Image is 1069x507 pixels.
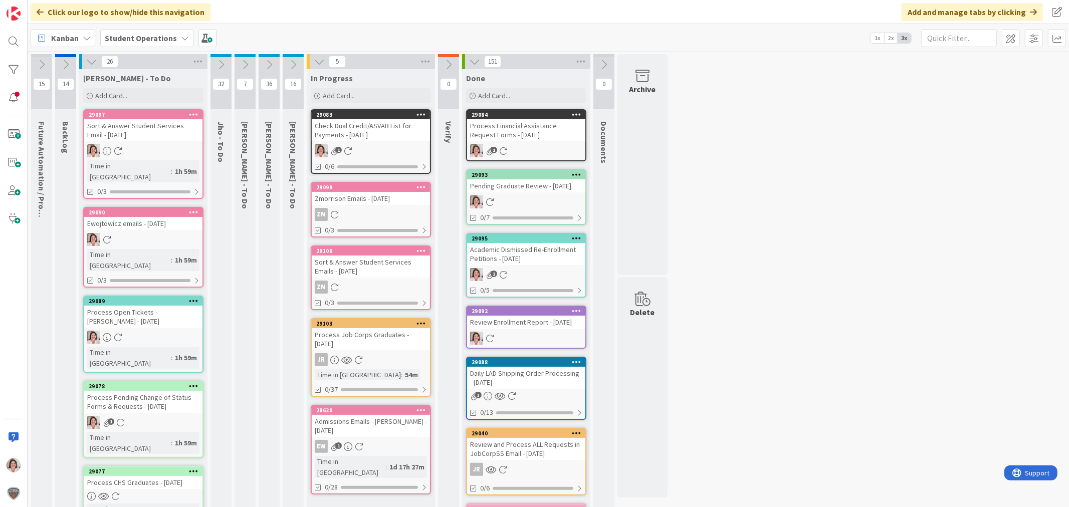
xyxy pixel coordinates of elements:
[172,255,199,266] div: 1h 59m
[95,91,127,100] span: Add Card...
[315,353,328,366] div: JR
[491,147,497,153] span: 1
[171,255,172,266] span: :
[84,467,202,476] div: 29077
[237,78,254,90] span: 7
[87,416,100,429] img: EW
[630,306,655,318] div: Delete
[33,78,50,90] span: 15
[312,406,430,415] div: 28620
[87,233,100,246] img: EW
[84,476,202,489] div: Process CHS Graduates - [DATE]
[312,319,430,328] div: 29103
[312,110,430,119] div: 29083
[312,246,430,256] div: 29100
[467,110,585,141] div: 29084Process Financial Assistance Request Forms - [DATE]
[171,352,172,363] span: :
[84,306,202,328] div: Process Open Tickets - [PERSON_NAME] - [DATE]
[172,437,199,448] div: 1h 59m
[401,369,402,380] span: :
[467,144,585,157] div: EW
[472,235,585,242] div: 29095
[472,171,585,178] div: 29093
[316,111,430,118] div: 29083
[264,121,274,209] span: Eric - To Do
[101,56,118,68] span: 26
[470,268,483,281] img: EW
[312,144,430,157] div: EW
[325,161,334,172] span: 0/6
[467,195,585,208] div: EW
[466,73,485,83] span: Done
[472,308,585,315] div: 29092
[97,275,107,286] span: 0/3
[89,111,202,118] div: 29097
[7,458,21,472] img: EW
[467,332,585,345] div: EW
[387,461,427,472] div: 1d 17h 27m
[467,358,585,389] div: 29088Daily LAD Shipping Order Processing - [DATE]
[312,246,430,278] div: 29100Sort & Answer Student Services Emails - [DATE]
[316,247,430,255] div: 29100
[312,183,430,192] div: 29099
[467,463,585,476] div: JR
[316,407,430,414] div: 28620
[871,33,884,43] span: 1x
[57,78,74,90] span: 14
[83,73,171,83] span: Emilie - To Do
[484,56,501,68] span: 151
[922,29,997,47] input: Quick Filter...
[472,359,585,366] div: 29088
[172,352,199,363] div: 1h 59m
[467,307,585,329] div: 29092Review Enrollment Report - [DATE]
[51,32,79,44] span: Kanban
[467,170,585,192] div: 29093Pending Graduate Review - [DATE]
[89,298,202,305] div: 29089
[171,437,172,448] span: :
[629,83,656,95] div: Archive
[212,78,230,90] span: 32
[444,121,454,143] span: Verify
[87,160,171,182] div: Time in [GEOGRAPHIC_DATA]
[467,234,585,265] div: 29095Academic Dismissed Re-Enrollment Petitions - [DATE]
[97,186,107,197] span: 0/3
[467,367,585,389] div: Daily LAD Shipping Order Processing - [DATE]
[467,268,585,281] div: EW
[312,110,430,141] div: 29083Check Dual Credit/ASVAB List for Payments - [DATE]
[315,369,401,380] div: Time in [GEOGRAPHIC_DATA]
[216,121,226,162] span: Jho - To Do
[467,119,585,141] div: Process Financial Assistance Request Forms - [DATE]
[467,438,585,460] div: Review and Process ALL Requests in JobCorpSS Email - [DATE]
[323,91,355,100] span: Add Card...
[312,353,430,366] div: JR
[87,144,100,157] img: EW
[285,78,302,90] span: 16
[87,249,171,271] div: Time in [GEOGRAPHIC_DATA]
[329,56,346,68] span: 5
[315,144,328,157] img: EW
[84,297,202,328] div: 29089Process Open Tickets - [PERSON_NAME] - [DATE]
[21,2,46,14] span: Support
[240,121,250,209] span: Zaida - To Do
[7,486,21,500] img: avatar
[470,463,483,476] div: JR
[480,285,490,296] span: 0/5
[312,415,430,437] div: Admissions Emails - [PERSON_NAME] - [DATE]
[480,212,490,223] span: 0/7
[312,119,430,141] div: Check Dual Credit/ASVAB List for Payments - [DATE]
[84,382,202,391] div: 29078
[472,111,585,118] div: 29084
[467,429,585,460] div: 29040Review and Process ALL Requests in JobCorpSS Email - [DATE]
[470,144,483,157] img: EW
[480,407,493,418] span: 0/13
[84,208,202,230] div: 29090Ewojtowicz emails - [DATE]
[467,243,585,265] div: Academic Dismissed Re-Enrollment Petitions - [DATE]
[312,183,430,205] div: 29099Zmorrison Emails - [DATE]
[402,369,420,380] div: 54m
[325,225,334,235] span: 0/3
[105,33,177,43] b: Student Operations
[325,298,334,308] span: 0/3
[312,256,430,278] div: Sort & Answer Student Services Emails - [DATE]
[311,73,353,83] span: In Progress
[312,208,430,221] div: ZM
